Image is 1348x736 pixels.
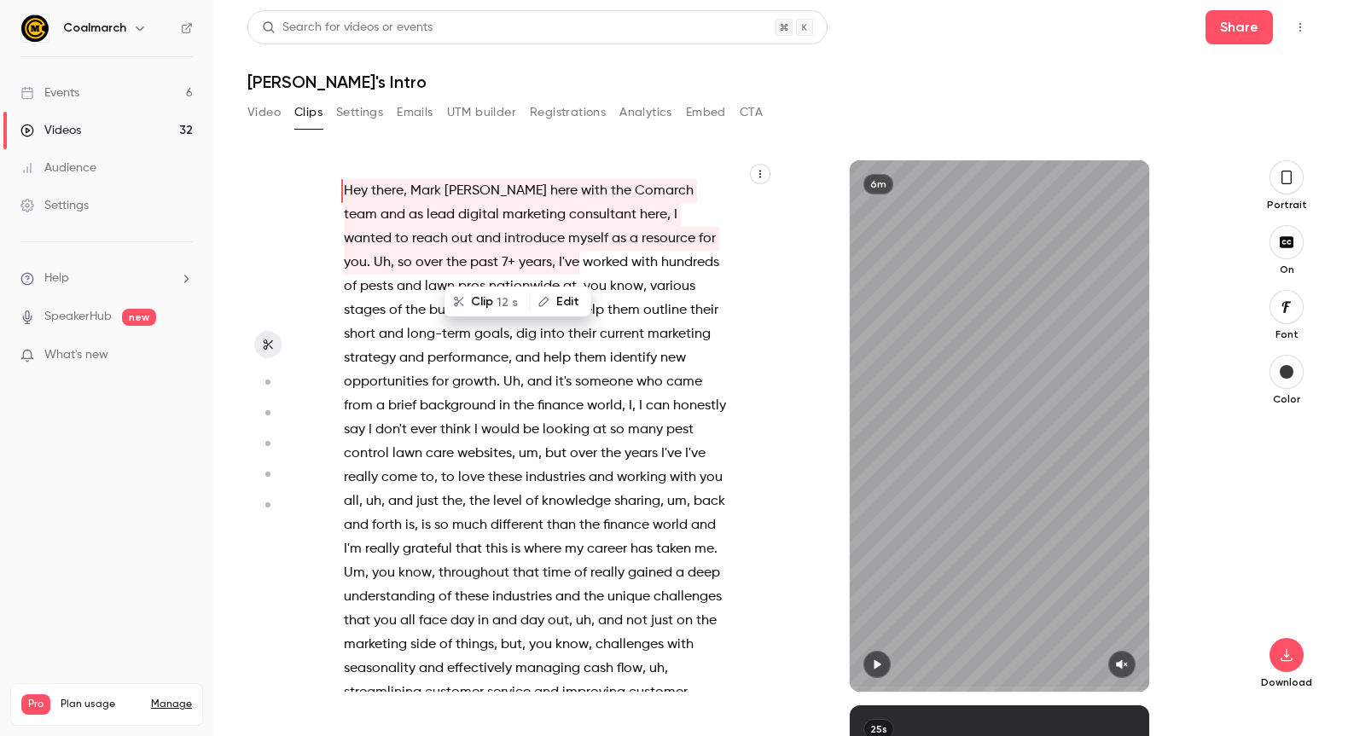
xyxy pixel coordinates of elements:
span: of [439,633,452,657]
span: it's [555,370,572,394]
h6: Coalmarch [63,20,126,37]
span: , [522,633,526,657]
span: I [629,394,632,418]
button: Registrations [530,99,606,126]
span: and [388,490,413,513]
p: Download [1259,675,1314,689]
p: Color [1259,392,1314,406]
span: and [399,346,424,370]
span: a [630,227,638,251]
span: , [359,490,363,513]
span: I've [685,442,706,466]
span: level [493,490,522,513]
span: as [612,227,626,251]
span: growth [452,370,497,394]
span: improving [562,681,625,704]
span: to [421,466,434,490]
button: Settings [336,99,383,126]
span: , [665,657,668,681]
span: me [694,537,714,561]
span: over [570,442,597,466]
span: with [581,179,607,203]
span: who [636,370,663,394]
span: unique [607,585,650,609]
span: you [374,609,397,633]
span: long-term [407,322,471,346]
span: new [660,346,686,370]
span: outline [643,298,687,322]
span: them [574,346,607,370]
span: and [397,275,421,298]
span: world [587,394,622,418]
span: lawn [392,442,422,466]
span: back [694,490,725,513]
span: the [579,513,600,537]
span: , [552,251,555,275]
span: business [429,298,482,322]
span: industries [492,585,552,609]
span: you [700,466,723,490]
span: world [653,513,688,537]
span: all [344,490,359,513]
span: team [344,203,377,227]
span: in [478,609,489,633]
span: than [547,513,576,537]
a: Manage [151,698,192,711]
span: and [419,657,444,681]
span: lawn [425,275,455,298]
span: , [365,561,369,585]
span: forth [372,513,402,537]
span: myself [568,227,608,251]
span: I [674,203,677,227]
span: ever [410,418,437,442]
span: you [372,561,395,585]
span: . [367,251,370,275]
span: of [439,585,451,609]
span: and [344,513,369,537]
span: their [568,322,596,346]
span: and [492,609,517,633]
span: . [497,370,500,394]
div: Events [20,84,79,101]
button: Share [1206,10,1273,44]
span: performance [427,346,508,370]
span: with [670,466,696,490]
span: and [589,466,613,490]
img: Coalmarch [21,14,49,42]
div: Videos [20,122,81,139]
span: identify [610,346,657,370]
span: Comarch [635,179,694,203]
span: I [369,418,372,442]
span: think [440,418,471,442]
span: here [640,203,667,227]
span: goals [474,322,509,346]
span: strategy [344,346,396,370]
span: really [590,561,625,585]
span: hundreds [661,251,719,275]
span: various [650,275,695,298]
span: different [491,513,543,537]
span: uh [576,609,591,633]
span: pest [666,418,694,442]
span: know [555,633,589,657]
span: just [416,490,439,513]
button: Analytics [619,99,672,126]
span: stages [344,298,386,322]
span: the [601,442,621,466]
span: wanted [344,227,392,251]
span: new [122,309,156,326]
span: challenges [596,633,664,657]
span: 12 s [497,293,518,310]
span: consultant [569,203,636,227]
span: industries [526,466,585,490]
span: , [687,490,690,513]
span: my [565,537,584,561]
span: control [344,442,389,466]
span: the [446,251,467,275]
span: Help [44,269,69,287]
span: love [458,466,485,490]
span: these [455,585,489,609]
span: years [519,251,552,275]
span: you [344,251,367,275]
div: Settings [20,197,89,214]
